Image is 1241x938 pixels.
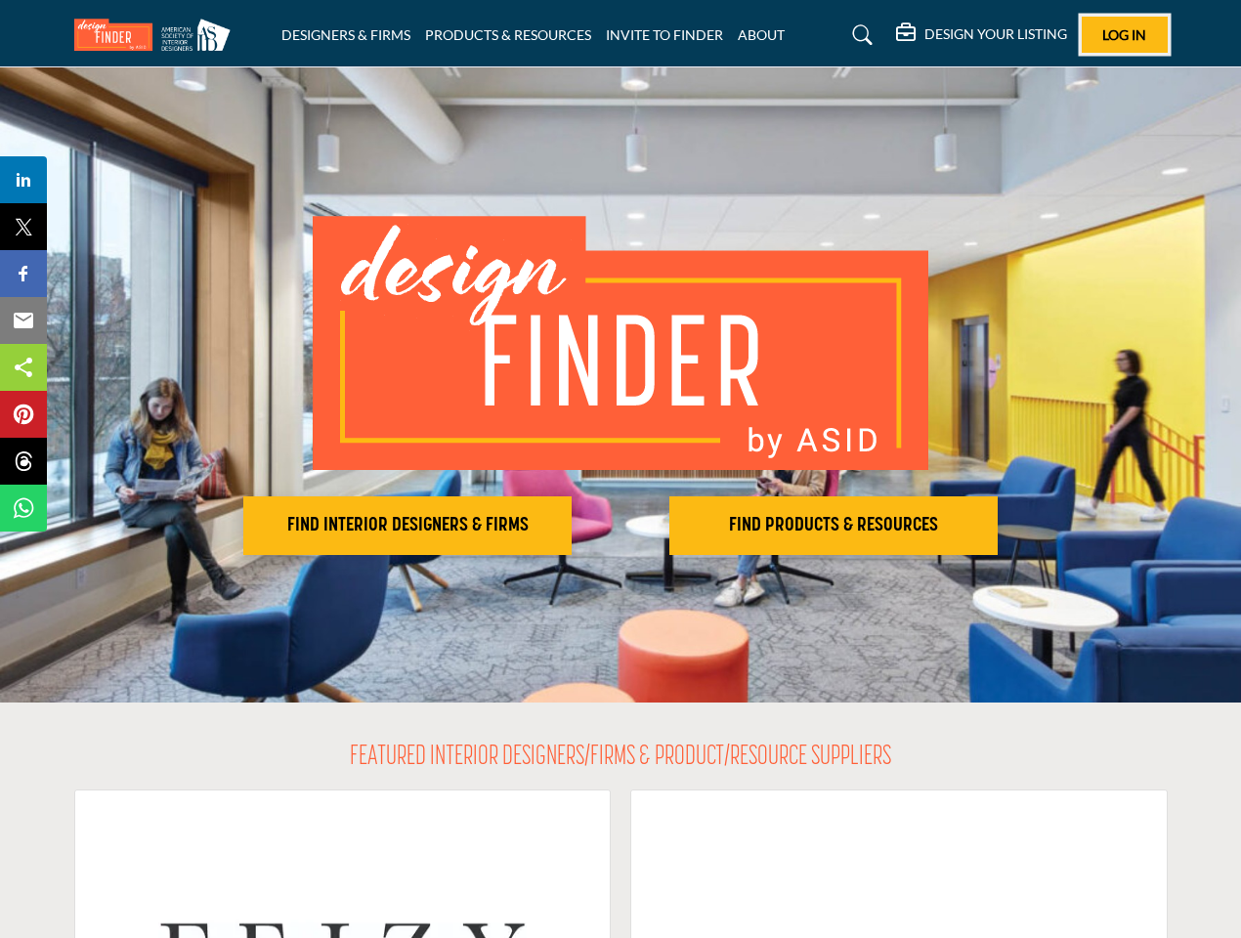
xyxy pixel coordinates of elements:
button: FIND PRODUCTS & RESOURCES [669,496,998,555]
div: DESIGN YOUR LISTING [896,23,1067,47]
a: DESIGNERS & FIRMS [281,26,410,43]
h2: FIND INTERIOR DESIGNERS & FIRMS [249,514,566,537]
h5: DESIGN YOUR LISTING [924,25,1067,43]
button: FIND INTERIOR DESIGNERS & FIRMS [243,496,572,555]
a: PRODUCTS & RESOURCES [425,26,591,43]
h2: FIND PRODUCTS & RESOURCES [675,514,992,537]
a: ABOUT [738,26,785,43]
img: image [313,216,928,470]
a: Search [834,20,885,51]
a: INVITE TO FINDER [606,26,723,43]
span: Log In [1102,26,1146,43]
h2: FEATURED INTERIOR DESIGNERS/FIRMS & PRODUCT/RESOURCE SUPPLIERS [350,742,891,775]
button: Log In [1082,17,1168,53]
img: Site Logo [74,19,240,51]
